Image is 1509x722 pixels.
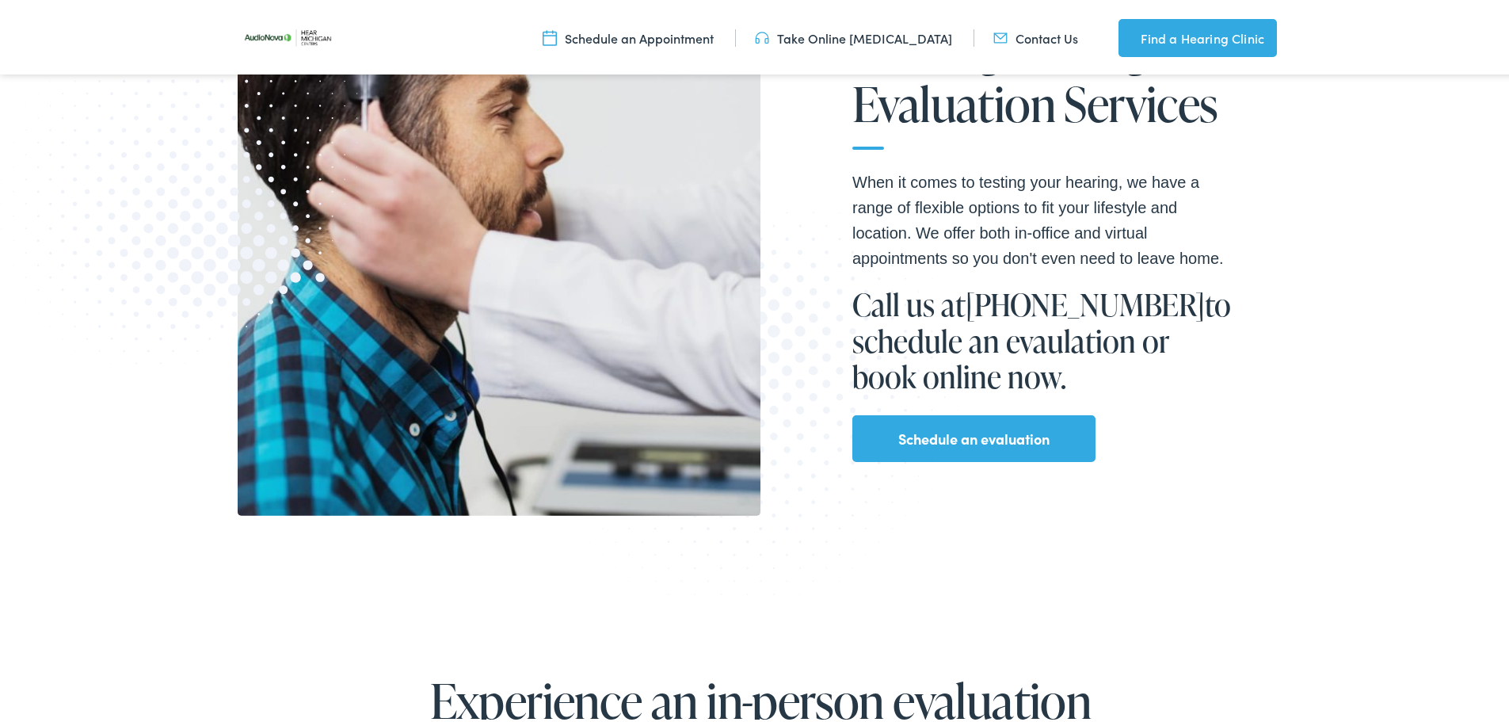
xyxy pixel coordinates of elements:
[898,423,1050,449] a: Schedule an evaluation
[543,26,714,44] a: Schedule an Appointment
[755,26,769,44] img: utility icon
[1118,25,1133,44] img: utility icon
[543,26,557,44] img: utility icon
[755,26,952,44] a: Take Online [MEDICAL_DATA]
[852,166,1233,268] p: When it comes to testing your hearing, we have a range of flexible options to fit your lifestyle ...
[993,26,1078,44] a: Contact Us
[852,74,1055,127] span: Evaluation
[852,284,1233,392] h1: Call us at to schedule an evaulation or book online now.
[551,193,970,625] img: Bottom portion of a graphic image with a halftone pattern, adding to the site's aesthetic appeal.
[966,281,1205,322] a: [PHONE_NUMBER]
[1118,16,1277,54] a: Find a Hearing Clinic
[1064,74,1217,127] span: Services
[993,26,1008,44] img: utility icon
